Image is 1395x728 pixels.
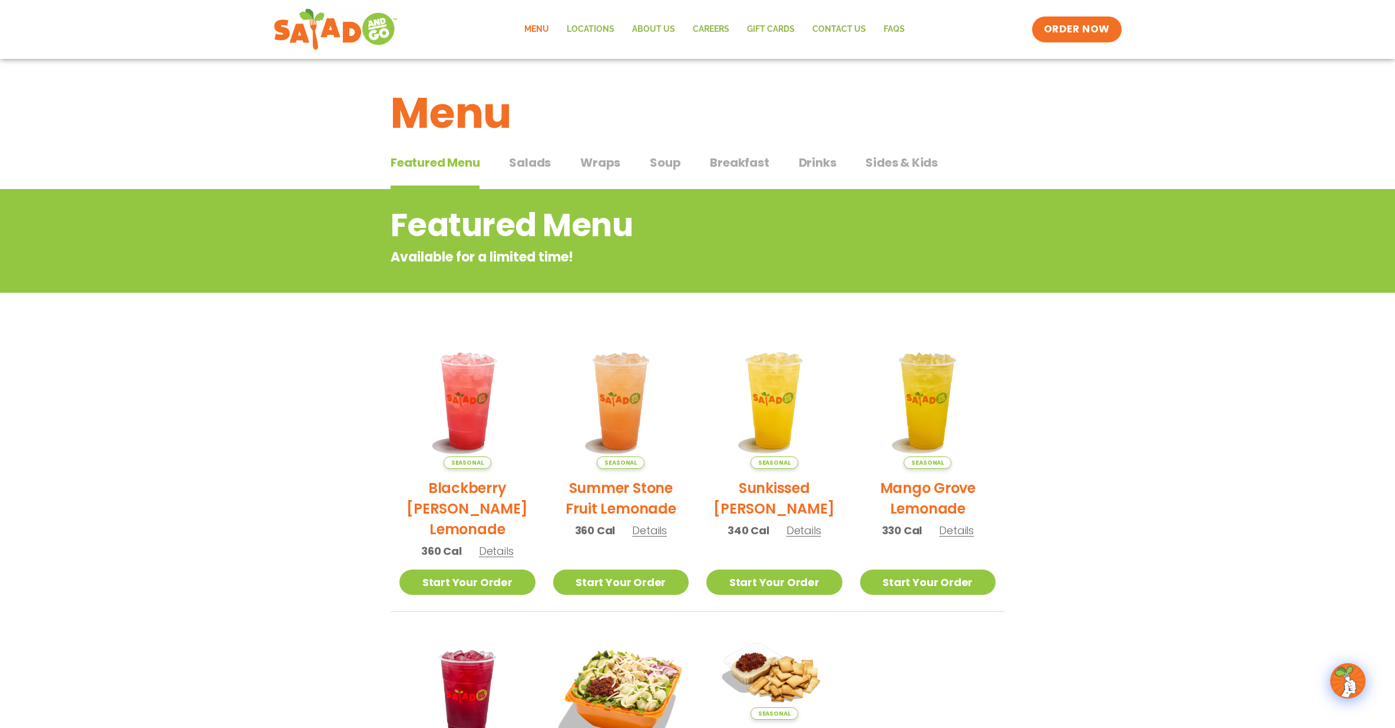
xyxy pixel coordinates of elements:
span: Drinks [799,154,837,171]
span: Seasonal [904,456,951,469]
span: Details [479,544,514,558]
span: 360 Cal [421,543,462,559]
span: Featured Menu [391,154,480,171]
a: Start Your Order [553,570,689,595]
img: wpChatIcon [1331,664,1364,697]
h2: Blackberry [PERSON_NAME] Lemonade [399,478,535,540]
span: Salads [509,154,551,171]
h2: Summer Stone Fruit Lemonade [553,478,689,519]
p: Available for a limited time! [391,247,910,267]
h2: Sunkissed [PERSON_NAME] [706,478,842,519]
a: Menu [515,16,558,43]
a: About Us [623,16,684,43]
img: Product photo for Sunkissed Yuzu Lemonade [706,333,842,469]
a: Careers [684,16,738,43]
span: Details [632,523,667,538]
a: ORDER NOW [1032,16,1122,42]
span: 340 Cal [728,522,769,538]
nav: Menu [515,16,914,43]
span: 330 Cal [882,522,923,538]
span: Seasonal [751,707,798,720]
span: Details [786,523,821,538]
img: Product photo for Blackberry Bramble Lemonade [399,333,535,469]
a: Start Your Order [706,570,842,595]
a: Contact Us [804,16,875,43]
a: Start Your Order [860,570,996,595]
span: Details [939,523,974,538]
span: Soup [650,154,680,171]
img: Product photo for Summer Stone Fruit Lemonade [553,333,689,469]
a: FAQs [875,16,914,43]
span: Sides & Kids [865,154,938,171]
span: 360 Cal [575,522,616,538]
a: GIFT CARDS [738,16,804,43]
img: new-SAG-logo-768×292 [273,6,398,53]
span: ORDER NOW [1044,22,1110,37]
img: Product photo for Mango Grove Lemonade [860,333,996,469]
span: Breakfast [710,154,769,171]
span: Wraps [580,154,620,171]
span: Seasonal [597,456,644,469]
h2: Featured Menu [391,201,910,249]
a: Start Your Order [399,570,535,595]
span: Seasonal [444,456,491,469]
h1: Menu [391,81,1004,145]
h2: Mango Grove Lemonade [860,478,996,519]
img: Product photo for Sundried Tomato Hummus & Pita Chips [706,630,842,720]
div: Tabbed content [391,150,1004,190]
span: Seasonal [751,456,798,469]
a: Locations [558,16,623,43]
